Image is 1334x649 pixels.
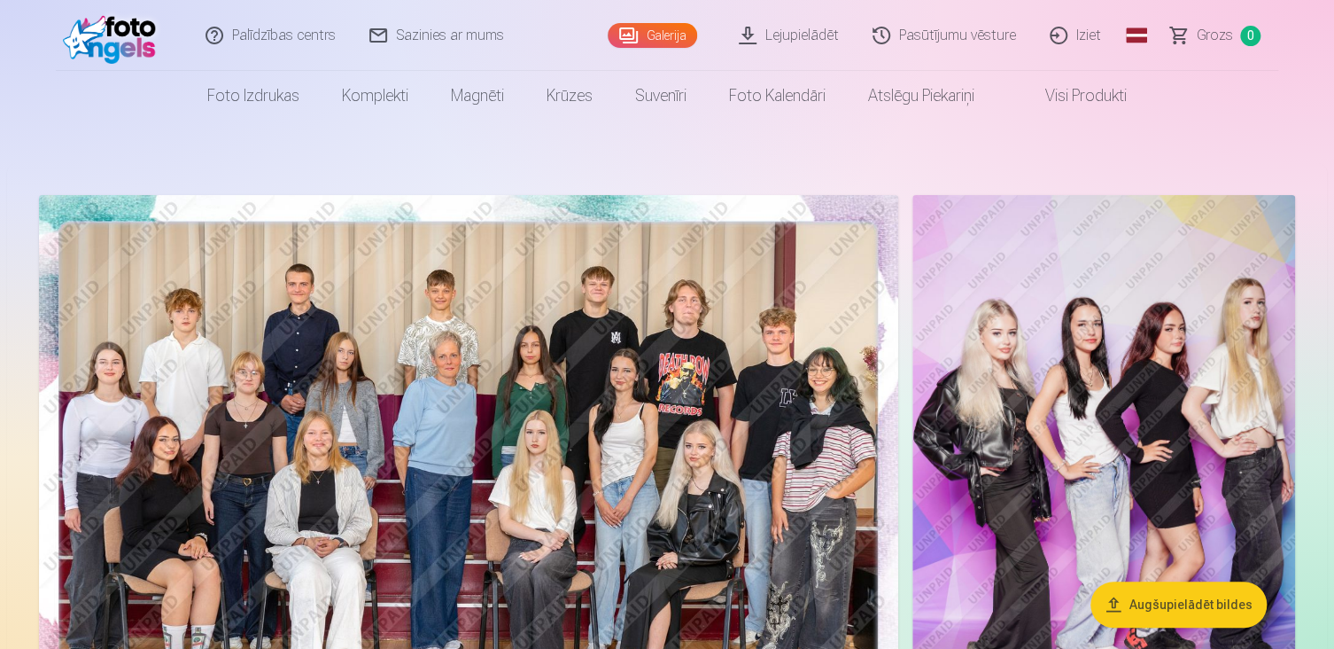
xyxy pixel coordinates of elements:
[1240,26,1260,46] span: 0
[847,71,996,121] a: Atslēgu piekariņi
[525,71,614,121] a: Krūzes
[1197,25,1233,46] span: Grozs
[1090,582,1267,628] button: Augšupielādēt bildes
[63,7,165,64] img: /fa1
[614,71,708,121] a: Suvenīri
[996,71,1148,121] a: Visi produkti
[186,71,321,121] a: Foto izdrukas
[430,71,525,121] a: Magnēti
[608,23,697,48] a: Galerija
[708,71,847,121] a: Foto kalendāri
[321,71,430,121] a: Komplekti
